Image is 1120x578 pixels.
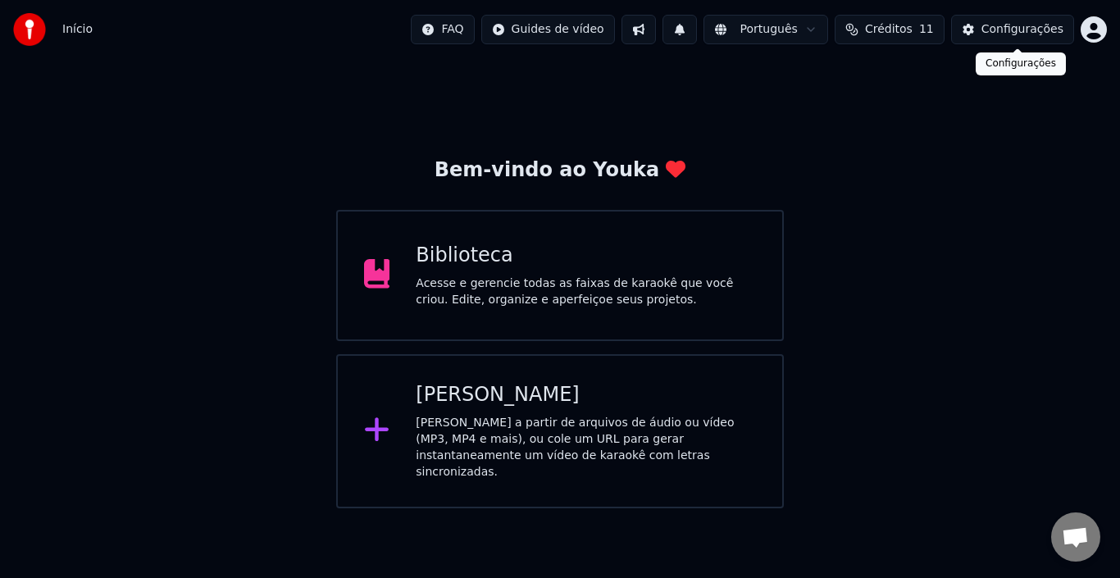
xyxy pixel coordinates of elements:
div: Bate-papo aberto [1051,512,1100,562]
span: Créditos [865,21,913,38]
nav: breadcrumb [62,21,93,38]
div: [PERSON_NAME] [416,382,756,408]
div: Configurações [981,21,1063,38]
button: Créditos11 [835,15,945,44]
button: Guides de vídeo [481,15,615,44]
button: FAQ [411,15,474,44]
div: Acesse e gerencie todas as faixas de karaokê que você criou. Edite, organize e aperfeiçoe seus pr... [416,275,756,308]
span: Início [62,21,93,38]
div: Biblioteca [416,243,756,269]
button: Configurações [951,15,1074,44]
div: [PERSON_NAME] a partir de arquivos de áudio ou vídeo (MP3, MP4 e mais), ou cole um URL para gerar... [416,415,756,480]
span: 11 [919,21,934,38]
div: Bem-vindo ao Youka [435,157,685,184]
div: Configurações [976,52,1066,75]
img: youka [13,13,46,46]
